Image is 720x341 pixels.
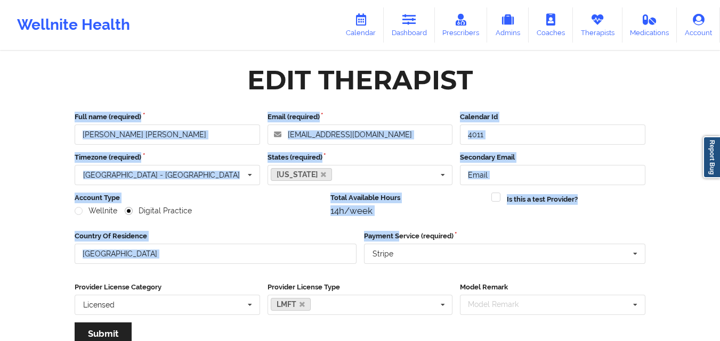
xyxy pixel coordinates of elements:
a: Report Bug [703,136,720,178]
div: 14h/week [330,205,484,216]
label: Calendar Id [460,112,645,122]
a: Prescribers [435,7,488,43]
a: Admins [487,7,529,43]
label: Email (required) [268,112,453,122]
label: Is this a test Provider? [507,194,578,205]
input: Email [460,165,645,185]
div: Licensed [83,301,115,309]
label: Full name (required) [75,112,260,122]
label: Country Of Residence [75,231,357,242]
div: Model Remark [465,298,534,311]
div: Stripe [373,250,393,257]
input: Full name [75,124,260,145]
label: Provider License Category [75,282,260,293]
div: [GEOGRAPHIC_DATA] - [GEOGRAPHIC_DATA] [83,171,240,179]
div: Edit Therapist [247,63,473,97]
a: Therapists [573,7,622,43]
a: Calendar [338,7,384,43]
input: Calendar Id [460,124,645,145]
a: Coaches [529,7,573,43]
label: Provider License Type [268,282,453,293]
label: Digital Practice [125,206,192,215]
label: Wellnite [75,206,117,215]
a: LMFT [271,298,311,311]
input: Email address [268,124,453,145]
a: Medications [622,7,677,43]
a: Dashboard [384,7,435,43]
label: States (required) [268,152,453,163]
label: Total Available Hours [330,193,484,203]
label: Model Remark [460,282,645,293]
label: Timezone (required) [75,152,260,163]
label: Payment Service (required) [364,231,646,242]
label: Account Type [75,193,323,203]
label: Secondary Email [460,152,645,163]
a: [US_STATE] [271,168,333,181]
a: Account [677,7,720,43]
